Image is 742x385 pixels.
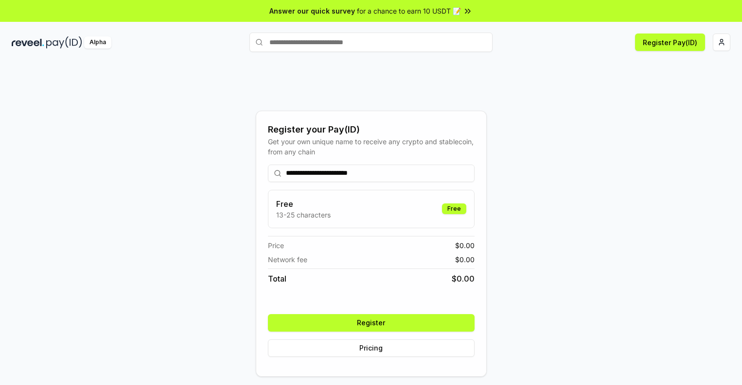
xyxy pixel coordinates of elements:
[268,273,286,285] span: Total
[452,273,475,285] span: $ 0.00
[455,254,475,265] span: $ 0.00
[357,6,461,16] span: for a chance to earn 10 USDT 📝
[268,254,307,265] span: Network fee
[46,36,82,49] img: pay_id
[268,339,475,357] button: Pricing
[442,203,466,214] div: Free
[268,123,475,136] div: Register your Pay(ID)
[84,36,111,49] div: Alpha
[268,136,475,157] div: Get your own unique name to receive any crypto and stablecoin, from any chain
[455,240,475,251] span: $ 0.00
[276,198,331,210] h3: Free
[276,210,331,220] p: 13-25 characters
[635,33,705,51] button: Register Pay(ID)
[269,6,355,16] span: Answer our quick survey
[268,314,475,332] button: Register
[12,36,44,49] img: reveel_dark
[268,240,284,251] span: Price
